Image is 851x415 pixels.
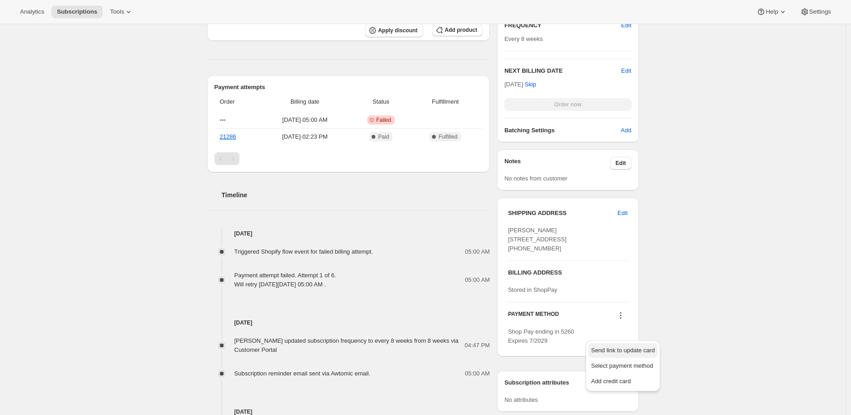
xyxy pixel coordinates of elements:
[504,21,621,30] h2: FREQUENCY
[234,337,459,353] span: [PERSON_NAME] updated subscription frequency to every 8 weeks from 8 weeks via Customer Portal
[207,318,490,327] h4: [DATE]
[504,66,621,75] h2: NEXT BILLING DATE
[376,116,391,124] span: Failed
[220,133,236,140] a: 21286
[365,24,423,37] button: Apply discount
[519,77,542,92] button: Skip
[591,347,655,354] span: Send link to update card
[465,341,490,350] span: 04:47 PM
[621,66,631,75] button: Edit
[766,8,778,15] span: Help
[588,359,657,373] button: Select payment method
[354,97,408,106] span: Status
[378,133,389,140] span: Paid
[222,190,490,200] h2: Timeline
[465,275,490,285] span: 05:00 AM
[504,157,610,170] h3: Notes
[591,378,631,385] span: Add credit card
[234,271,336,289] div: Payment attempt failed. Attempt 1 of 6. Will retry [DATE][DATE] 05:00 AM .
[612,206,633,220] button: Edit
[610,157,632,170] button: Edit
[465,369,490,378] span: 05:00 AM
[508,286,557,293] span: Stored in ShopPay
[615,123,637,138] button: Add
[110,8,124,15] span: Tools
[261,115,348,125] span: [DATE] · 05:00 AM
[617,209,627,218] span: Edit
[220,116,226,123] span: ---
[504,35,543,42] span: Every 8 weeks
[261,97,348,106] span: Billing date
[508,328,574,344] span: Shop Pay ending in 5260 Expires 7/2029
[504,396,538,403] span: No attributes
[616,160,626,167] span: Edit
[504,126,621,135] h6: Batching Settings
[616,18,637,33] button: Edit
[504,175,567,182] span: No notes from customer
[214,92,259,112] th: Order
[432,24,483,36] button: Add product
[809,8,831,15] span: Settings
[207,229,490,238] h4: [DATE]
[591,362,653,369] span: Select payment method
[51,5,103,18] button: Subscriptions
[508,310,559,323] h3: PAYMENT METHOD
[504,81,536,88] span: [DATE] ·
[438,133,457,140] span: Fulfilled
[751,5,792,18] button: Help
[234,370,371,377] span: Subscription reminder email sent via Awtomic email.
[445,26,477,34] span: Add product
[15,5,50,18] button: Analytics
[413,97,477,106] span: Fulfillment
[504,378,610,391] h3: Subscription attributes
[525,80,536,89] span: Skip
[465,247,490,256] span: 05:00 AM
[20,8,44,15] span: Analytics
[508,227,567,252] span: [PERSON_NAME] [STREET_ADDRESS] [PHONE_NUMBER]
[621,126,631,135] span: Add
[105,5,139,18] button: Tools
[57,8,97,15] span: Subscriptions
[214,152,483,165] nav: Pagination
[234,248,373,255] span: Triggered Shopify flow event for failed billing attempt.
[378,27,418,34] span: Apply discount
[795,5,836,18] button: Settings
[508,209,617,218] h3: SHIPPING ADDRESS
[621,21,631,30] span: Edit
[214,83,483,92] h2: Payment attempts
[508,268,627,277] h3: BILLING ADDRESS
[588,343,657,358] button: Send link to update card
[261,132,348,141] span: [DATE] · 02:23 PM
[588,374,657,389] button: Add credit card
